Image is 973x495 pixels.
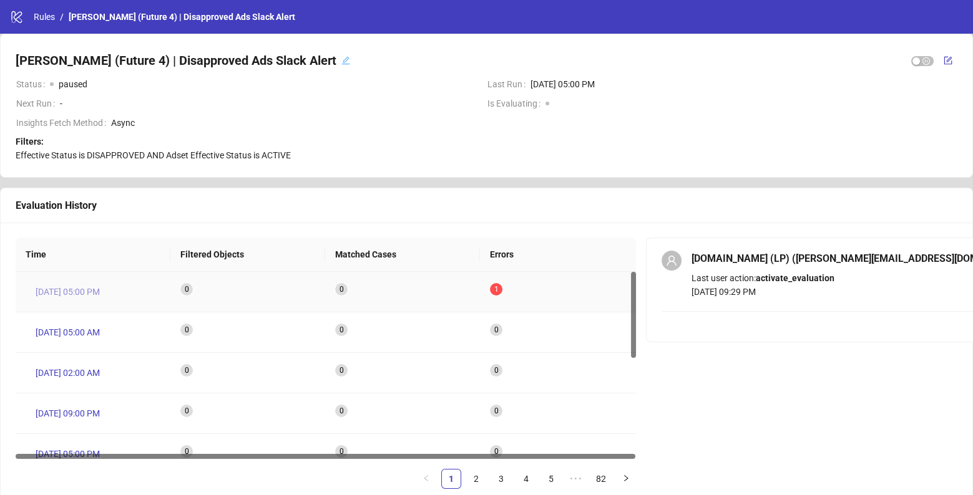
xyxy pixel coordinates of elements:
li: Next 5 Pages [566,469,586,489]
sup: 0 [490,445,502,458]
span: Status [16,77,50,91]
li: Previous Page [416,469,436,489]
sup: 0 [335,324,348,336]
th: Errors [480,238,636,272]
a: [DATE] 05:00 PM [26,444,110,464]
span: [DATE] 05:00 PM [531,77,958,91]
span: form [944,56,952,65]
span: ••• [566,469,586,489]
li: 2 [466,469,486,489]
a: [DATE] 02:00 AM [26,363,110,383]
span: [DATE] 02:00 AM [36,366,100,380]
span: [DATE] 05:00 PM [36,447,100,461]
sup: 0 [180,324,193,336]
button: form [939,53,957,68]
a: 4 [517,469,535,488]
span: [DATE] 05:00 AM [36,325,100,339]
button: right [616,469,636,489]
th: Time [16,238,170,272]
span: - [60,97,477,110]
b: activate_evaluation [756,273,834,283]
span: Last Run [487,77,531,91]
sup: 0 [180,364,193,377]
span: edit [341,56,350,65]
div: [PERSON_NAME] (Future 4) | Disapproved Ads Slack Alertedit [16,49,350,72]
a: 5 [542,469,560,488]
a: 82 [592,469,610,488]
sup: 0 [490,324,502,336]
a: [PERSON_NAME] (Future 4) | Disapproved Ads Slack Alert [66,10,298,24]
strong: Filters: [16,137,44,147]
a: Rules [31,10,57,24]
li: Next Page [616,469,636,489]
span: Next Run [16,97,60,110]
li: 5 [541,469,561,489]
a: 3 [492,469,511,488]
span: Last user action: [692,273,834,283]
a: 1 [442,469,461,488]
button: left [416,469,436,489]
span: left [423,474,430,482]
sup: 0 [335,405,348,417]
sup: 0 [180,283,193,296]
li: 82 [591,469,611,489]
sup: 0 [180,405,193,417]
a: [DATE] 05:00 PM [26,282,110,302]
sup: 0 [335,283,348,296]
h4: [PERSON_NAME] (Future 4) | Disapproved Ads Slack Alert [16,52,336,69]
li: 4 [516,469,536,489]
li: 1 [441,469,461,489]
span: 1 [494,285,499,294]
th: Filtered Objects [170,238,325,272]
span: right [622,474,630,482]
sup: 0 [490,364,502,377]
a: [DATE] 05:00 AM [26,322,110,342]
span: Async [111,118,135,128]
span: paused [59,79,87,89]
span: [DATE] 09:29 PM [692,287,756,297]
div: Evaluation History [16,198,957,213]
a: [DATE] 09:00 PM [26,403,110,423]
li: 3 [491,469,511,489]
sup: 0 [335,445,348,458]
sup: 0 [335,364,348,377]
sup: 0 [180,445,193,458]
sup: 0 [490,405,502,417]
span: [DATE] 09:00 PM [36,406,100,420]
span: Insights Fetch Method [16,116,111,130]
a: 2 [467,469,486,488]
th: Matched Cases [325,238,480,272]
span: Is Evaluating [487,97,545,110]
span: [DATE] 05:00 PM [36,285,100,299]
sup: 1 [490,283,502,296]
li: / [60,10,64,24]
span: user [666,255,677,266]
span: Effective Status is DISAPPROVED AND Adset Effective Status is ACTIVE [16,150,291,160]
